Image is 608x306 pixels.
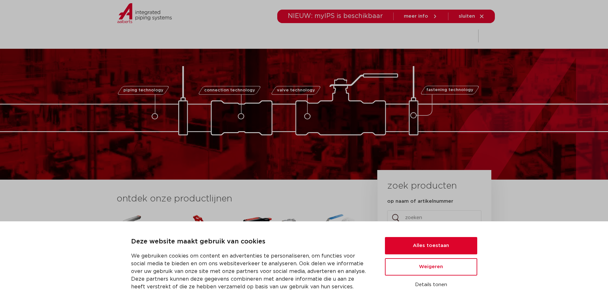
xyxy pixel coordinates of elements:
[277,88,315,92] span: valve technology
[217,23,243,49] a: producten
[117,192,356,205] h3: ontdek onze productlijnen
[204,88,255,92] span: connection technology
[409,23,431,49] a: over ons
[255,23,276,49] a: markten
[289,23,322,49] a: toepassingen
[131,252,370,291] p: We gebruiken cookies om content en advertenties te personaliseren, om functies voor social media ...
[404,13,438,19] a: meer info
[335,23,362,49] a: downloads
[131,237,370,247] p: Deze website maakt gebruik van cookies
[385,258,477,276] button: Weigeren
[123,88,163,92] span: piping technology
[385,237,477,254] button: Alles toestaan
[387,180,457,192] h3: zoek producten
[375,23,396,49] a: services
[385,279,477,290] button: Details tonen
[404,14,428,19] span: meer info
[387,198,453,205] label: op naam of artikelnummer
[463,23,469,49] div: my IPS
[387,210,481,225] input: zoeken
[459,14,475,19] span: sluiten
[459,13,485,19] a: sluiten
[217,23,431,49] nav: Menu
[288,13,383,19] span: NIEUW: myIPS is beschikbaar
[426,88,473,92] span: fastening technology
